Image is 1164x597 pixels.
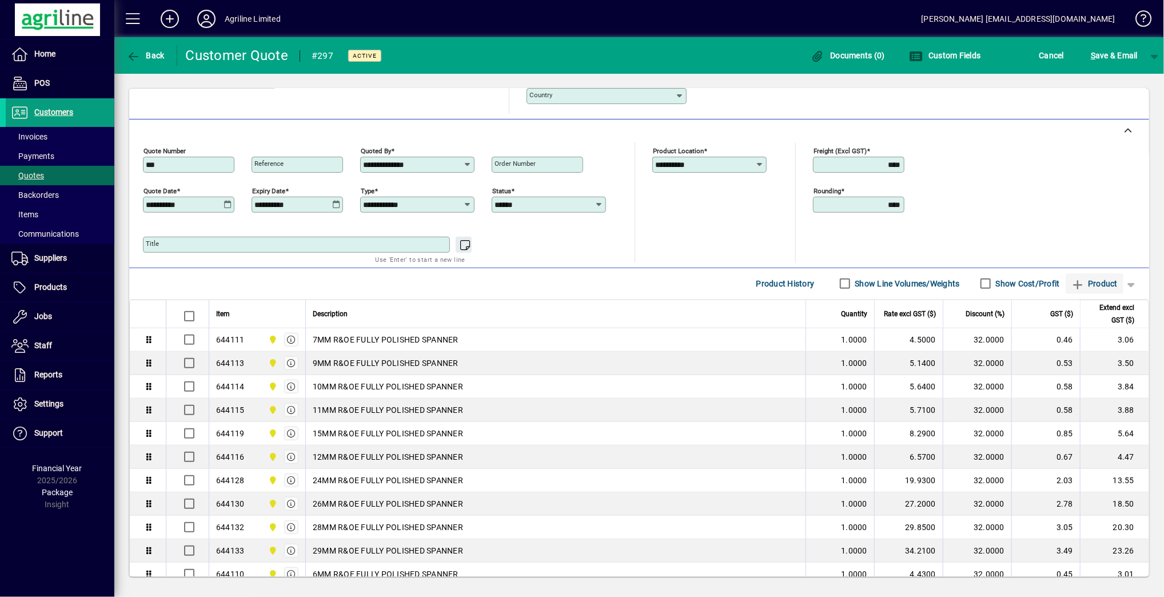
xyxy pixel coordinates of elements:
[884,308,936,320] span: Rate excl GST ($)
[943,375,1011,399] td: 32.0000
[943,539,1011,563] td: 32.0000
[1011,399,1080,422] td: 0.58
[1080,375,1149,399] td: 3.84
[6,205,114,224] a: Items
[1011,422,1080,445] td: 0.85
[943,516,1011,539] td: 32.0000
[313,334,459,345] span: 7MM R&OE FULLY POLISHED SPANNER
[361,146,391,154] mat-label: Quoted by
[313,404,463,416] span: 11MM R&OE FULLY POLISHED SPANNER
[1011,469,1080,492] td: 2.03
[353,52,377,59] span: Active
[943,422,1011,445] td: 32.0000
[313,357,459,369] span: 9MM R&OE FULLY POLISHED SPANNER
[1080,352,1149,375] td: 3.50
[1037,45,1067,66] button: Cancel
[1091,46,1138,65] span: ave & Email
[882,404,936,416] div: 5.7100
[6,390,114,419] a: Settings
[33,464,82,473] span: Financial Year
[6,166,114,185] a: Quotes
[842,357,868,369] span: 1.0000
[265,568,278,580] span: Dargaville
[882,381,936,392] div: 5.6400
[6,224,114,244] a: Communications
[1011,352,1080,375] td: 0.53
[882,522,936,533] div: 29.8500
[882,451,936,463] div: 6.5700
[6,244,114,273] a: Suppliers
[811,51,885,60] span: Documents (0)
[943,563,1011,586] td: 32.0000
[376,253,465,266] mat-hint: Use 'Enter' to start a new line
[313,522,463,533] span: 28MM R&OE FULLY POLISHED SPANNER
[216,357,245,369] div: 644113
[495,160,536,168] mat-label: Order number
[1080,563,1149,586] td: 3.01
[882,498,936,510] div: 27.2000
[909,51,981,60] span: Custom Fields
[906,45,984,66] button: Custom Fields
[313,428,463,439] span: 15MM R&OE FULLY POLISHED SPANNER
[808,45,888,66] button: Documents (0)
[6,303,114,331] a: Jobs
[11,171,44,180] span: Quotes
[943,445,1011,469] td: 32.0000
[6,146,114,166] a: Payments
[265,544,278,557] span: Dargaville
[1011,539,1080,563] td: 3.49
[1011,445,1080,469] td: 0.67
[943,352,1011,375] td: 32.0000
[265,474,278,487] span: Dargaville
[216,334,245,345] div: 644111
[146,240,159,248] mat-label: Title
[34,78,50,87] span: POS
[882,357,936,369] div: 5.1400
[216,545,245,556] div: 644133
[216,404,245,416] div: 644115
[11,190,59,200] span: Backorders
[1091,51,1095,60] span: S
[814,186,841,194] mat-label: Rounding
[1085,45,1143,66] button: Save & Email
[216,475,245,486] div: 644128
[6,273,114,302] a: Products
[842,428,868,439] span: 1.0000
[814,146,867,154] mat-label: Freight (excl GST)
[361,186,374,194] mat-label: Type
[842,404,868,416] span: 1.0000
[882,545,936,556] div: 34.2100
[114,45,177,66] app-page-header-button: Back
[1080,469,1149,492] td: 13.55
[265,357,278,369] span: Dargaville
[34,370,62,379] span: Reports
[842,451,868,463] span: 1.0000
[34,399,63,408] span: Settings
[756,274,815,293] span: Product History
[265,333,278,346] span: Dargaville
[6,40,114,69] a: Home
[1080,516,1149,539] td: 20.30
[216,308,230,320] span: Item
[1039,46,1065,65] span: Cancel
[216,568,245,580] div: 644110
[265,427,278,440] span: Dargaville
[34,312,52,321] span: Jobs
[882,334,936,345] div: 4.5000
[1071,274,1118,293] span: Product
[1080,492,1149,516] td: 18.50
[11,229,79,238] span: Communications
[313,308,348,320] span: Description
[1011,516,1080,539] td: 3.05
[653,146,704,154] mat-label: Product location
[1080,539,1149,563] td: 23.26
[6,332,114,360] a: Staff
[216,451,245,463] div: 644116
[1080,422,1149,445] td: 5.64
[882,475,936,486] div: 19.9300
[1127,2,1150,39] a: Knowledge Base
[882,568,936,580] div: 4.4300
[252,186,285,194] mat-label: Expiry date
[313,451,463,463] span: 12MM R&OE FULLY POLISHED SPANNER
[265,380,278,393] span: Dargaville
